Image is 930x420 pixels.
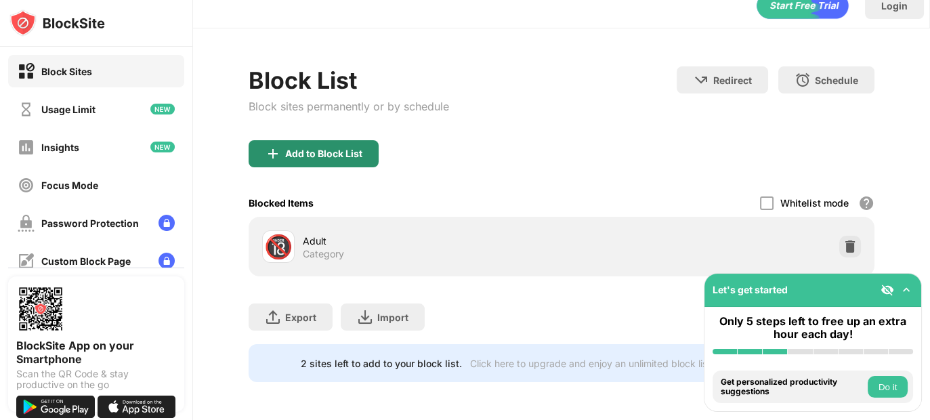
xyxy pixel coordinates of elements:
div: Get personalized productivity suggestions [721,377,864,397]
img: focus-off.svg [18,177,35,194]
div: Custom Block Page [41,255,131,267]
div: 2 sites left to add to your block list. [301,358,462,369]
img: password-protection-off.svg [18,215,35,232]
img: lock-menu.svg [158,253,175,269]
div: Let's get started [713,284,788,295]
div: Click here to upgrade and enjoy an unlimited block list. [470,358,713,369]
img: new-icon.svg [150,142,175,152]
img: get-it-on-google-play.svg [16,396,95,418]
div: Scan the QR Code & stay productive on the go [16,369,176,390]
img: download-on-the-app-store.svg [98,396,176,418]
img: eye-not-visible.svg [881,283,894,297]
div: Block List [249,66,449,94]
button: Do it [868,376,908,398]
div: Focus Mode [41,180,98,191]
div: Import [377,312,408,323]
img: options-page-qr-code.png [16,285,65,333]
div: Usage Limit [41,104,96,115]
div: Password Protection [41,217,139,229]
div: Schedule [815,75,858,86]
img: new-icon.svg [150,104,175,114]
div: Redirect [713,75,752,86]
div: BlockSite App on your Smartphone [16,339,176,366]
img: omni-setup-toggle.svg [900,283,913,297]
div: Block sites permanently or by schedule [249,100,449,113]
img: block-on.svg [18,63,35,80]
div: 🔞 [264,233,293,261]
div: Export [285,312,316,323]
img: customize-block-page-off.svg [18,253,35,270]
div: Insights [41,142,79,153]
div: Only 5 steps left to free up an extra hour each day! [713,315,913,341]
div: Adult [303,234,562,248]
img: time-usage-off.svg [18,101,35,118]
div: Blocked Items [249,197,314,209]
img: lock-menu.svg [158,215,175,231]
div: Add to Block List [285,148,362,159]
div: Block Sites [41,66,92,77]
img: logo-blocksite.svg [9,9,105,37]
div: Category [303,248,344,260]
div: Whitelist mode [780,197,849,209]
img: insights-off.svg [18,139,35,156]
